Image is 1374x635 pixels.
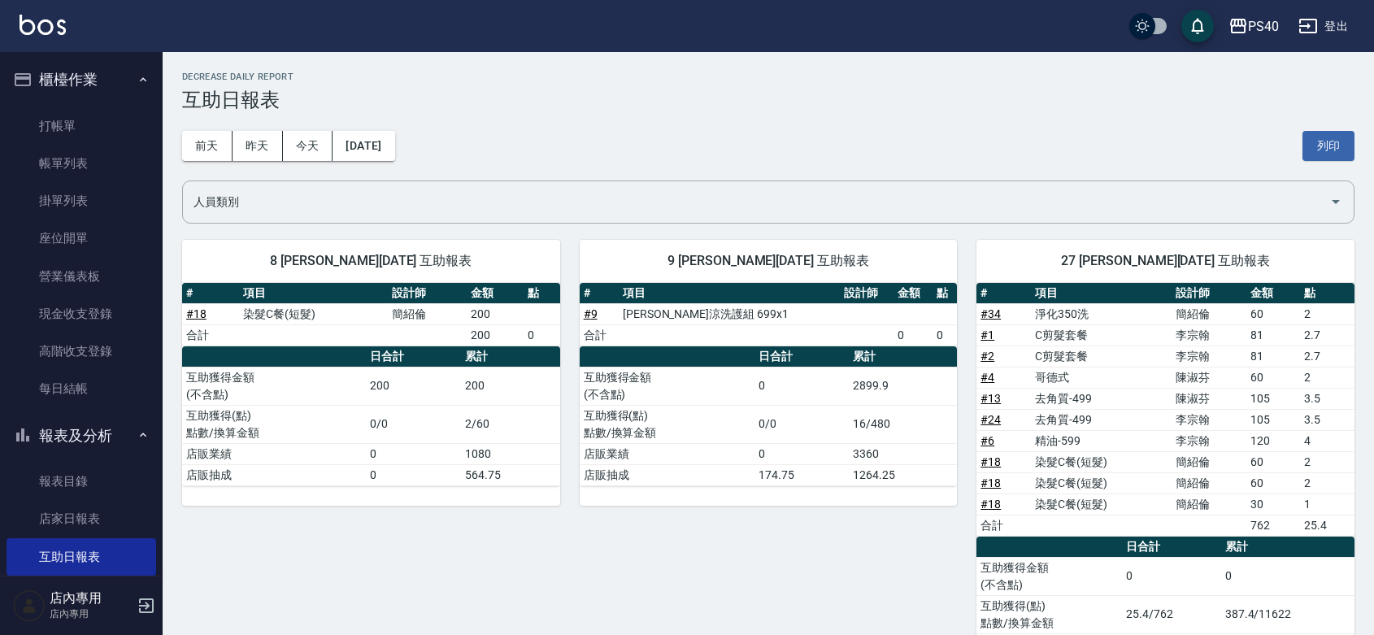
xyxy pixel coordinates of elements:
[461,346,560,368] th: 累計
[980,413,1001,426] a: #24
[976,595,1122,633] td: 互助獲得(點) 點數/換算金額
[461,464,560,485] td: 564.75
[1246,388,1301,409] td: 105
[619,303,840,324] td: [PERSON_NAME]涼洗護組 699x1
[849,367,957,405] td: 2899.9
[980,498,1001,511] a: #18
[7,145,156,182] a: 帳單列表
[1300,515,1354,536] td: 25.4
[1031,324,1172,346] td: C剪髮套餐
[1172,324,1246,346] td: 李宗翰
[202,253,541,269] span: 8 [PERSON_NAME][DATE] 互助報表
[524,283,560,304] th: 點
[754,443,849,464] td: 0
[239,303,388,324] td: 染髮C餐(短髮)
[7,333,156,370] a: 高階收支登錄
[754,346,849,368] th: 日合計
[1246,283,1301,304] th: 金額
[239,283,388,304] th: 項目
[980,371,994,384] a: #4
[182,346,560,486] table: a dense table
[366,443,461,464] td: 0
[980,392,1001,405] a: #13
[7,258,156,295] a: 營業儀表板
[1172,409,1246,430] td: 李宗翰
[1292,11,1354,41] button: 登出
[1221,595,1354,633] td: 387.4/11622
[13,589,46,622] img: Person
[7,576,156,613] a: 互助排行榜
[1246,346,1301,367] td: 81
[996,253,1335,269] span: 27 [PERSON_NAME][DATE] 互助報表
[1246,324,1301,346] td: 81
[1300,367,1354,388] td: 2
[980,350,994,363] a: #2
[461,443,560,464] td: 1080
[980,434,994,447] a: #6
[580,346,958,486] table: a dense table
[1323,189,1349,215] button: Open
[980,476,1001,489] a: #18
[7,182,156,220] a: 掛單列表
[1246,451,1301,472] td: 60
[1031,430,1172,451] td: 精油-599
[980,307,1001,320] a: #34
[182,464,366,485] td: 店販抽成
[1221,557,1354,595] td: 0
[1300,283,1354,304] th: 點
[1122,537,1220,558] th: 日合計
[1031,388,1172,409] td: 去角質-499
[182,89,1354,111] h3: 互助日報表
[980,455,1001,468] a: #18
[283,131,333,161] button: 今天
[366,367,461,405] td: 200
[1122,595,1220,633] td: 25.4/762
[840,283,894,304] th: 設計師
[182,283,239,304] th: #
[182,443,366,464] td: 店販業績
[182,367,366,405] td: 互助獲得金額 (不含點)
[1172,283,1246,304] th: 設計師
[619,283,840,304] th: 項目
[7,370,156,407] a: 每日結帳
[1300,409,1354,430] td: 3.5
[1172,388,1246,409] td: 陳淑芬
[50,607,133,621] p: 店內專用
[7,538,156,576] a: 互助日報表
[1246,515,1301,536] td: 762
[1031,303,1172,324] td: 淨化350洗
[1246,430,1301,451] td: 120
[467,283,524,304] th: 金額
[461,405,560,443] td: 2/60
[1031,451,1172,472] td: 染髮C餐(短髮)
[366,464,461,485] td: 0
[849,405,957,443] td: 16/480
[366,405,461,443] td: 0/0
[182,324,239,346] td: 合計
[849,464,957,485] td: 1264.25
[186,307,207,320] a: #18
[7,107,156,145] a: 打帳單
[894,283,933,304] th: 金額
[182,72,1354,82] h2: Decrease Daily Report
[754,367,849,405] td: 0
[1172,303,1246,324] td: 簡紹倫
[1300,324,1354,346] td: 2.7
[1300,346,1354,367] td: 2.7
[467,303,524,324] td: 200
[976,283,1031,304] th: #
[388,303,466,324] td: 簡紹倫
[584,307,598,320] a: #9
[1172,430,1246,451] td: 李宗翰
[50,590,133,607] h5: 店內專用
[1122,557,1220,595] td: 0
[461,367,560,405] td: 200
[1246,494,1301,515] td: 30
[849,346,957,368] th: 累計
[366,346,461,368] th: 日合計
[7,59,156,101] button: 櫃檯作業
[189,188,1323,216] input: 人員名稱
[980,328,994,341] a: #1
[7,500,156,537] a: 店家日報表
[7,295,156,333] a: 現金收支登錄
